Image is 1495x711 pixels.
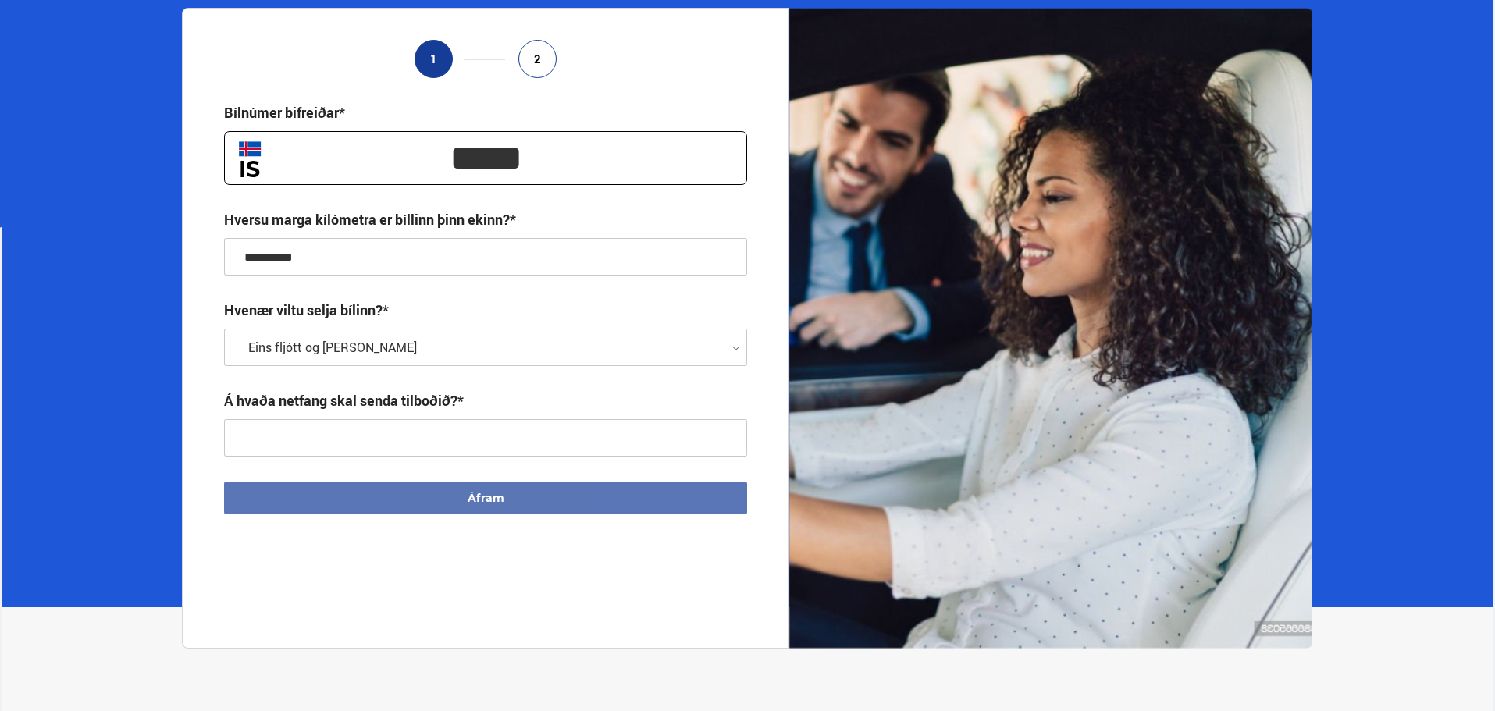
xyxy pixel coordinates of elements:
button: Open LiveChat chat widget [12,6,59,53]
button: Áfram [224,482,747,514]
div: Bílnúmer bifreiðar* [224,103,345,122]
span: 1 [430,52,437,66]
div: Hversu marga kílómetra er bíllinn þinn ekinn?* [224,210,516,229]
div: Á hvaða netfang skal senda tilboðið?* [224,391,464,410]
span: 2 [534,52,541,66]
label: Hvenær viltu selja bílinn?* [224,300,389,319]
